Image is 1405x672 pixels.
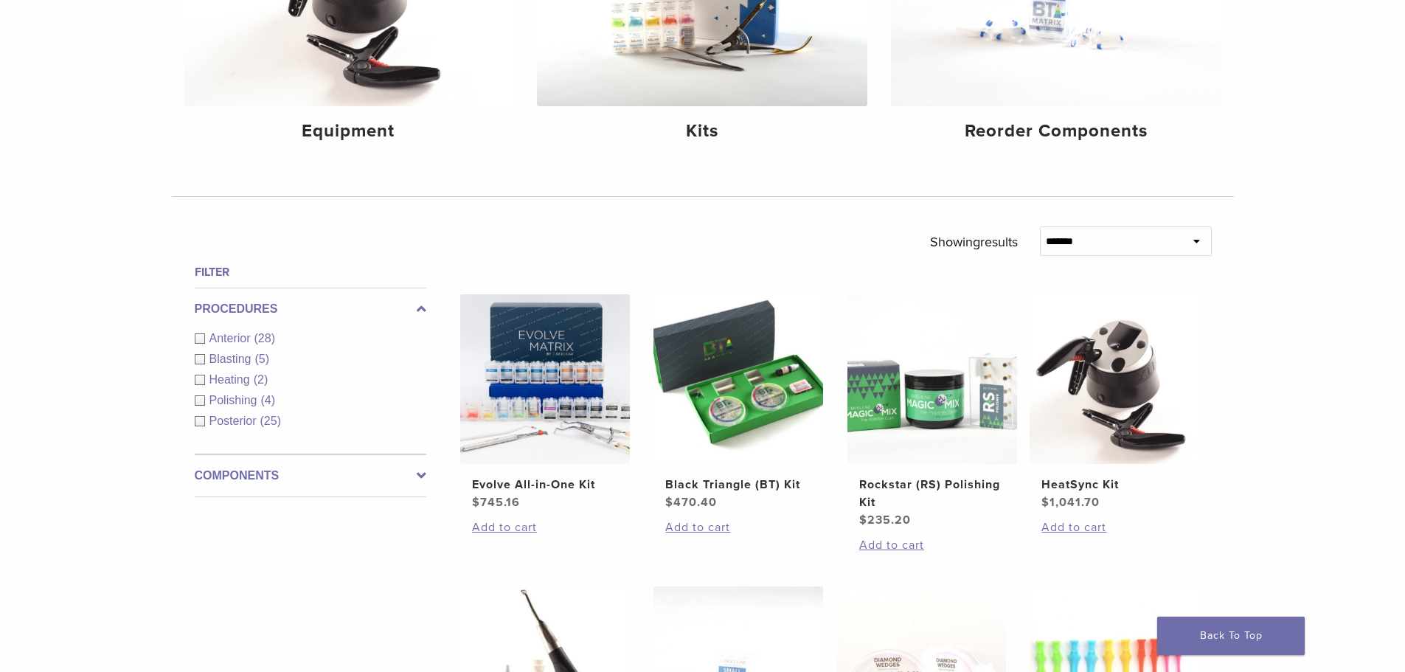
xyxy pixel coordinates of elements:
a: Add to cart: “Rockstar (RS) Polishing Kit” [859,536,1005,554]
a: Black Triangle (BT) KitBlack Triangle (BT) Kit $470.40 [653,294,825,511]
h2: Rockstar (RS) Polishing Kit [859,476,1005,511]
span: Posterior [209,415,260,427]
span: (5) [254,353,269,365]
label: Components [195,467,426,485]
a: Evolve All-in-One KitEvolve All-in-One Kit $745.16 [459,294,631,511]
h4: Kits [549,118,856,145]
img: HeatSync Kit [1030,294,1199,464]
h4: Filter [195,263,426,281]
span: (28) [254,332,275,344]
img: Evolve All-in-One Kit [460,294,630,464]
h4: Equipment [195,118,502,145]
img: Black Triangle (BT) Kit [653,294,823,464]
a: Back To Top [1157,617,1305,655]
span: (25) [260,415,281,427]
span: Anterior [209,332,254,344]
bdi: 745.16 [472,495,520,510]
h2: HeatSync Kit [1041,476,1187,493]
span: Polishing [209,394,261,406]
a: Rockstar (RS) Polishing KitRockstar (RS) Polishing Kit $235.20 [847,294,1019,529]
bdi: 1,041.70 [1041,495,1100,510]
a: HeatSync KitHeatSync Kit $1,041.70 [1029,294,1201,511]
p: Showing results [930,226,1018,257]
h4: Reorder Components [903,118,1210,145]
span: (4) [260,394,275,406]
span: $ [1041,495,1050,510]
span: Blasting [209,353,255,365]
bdi: 235.20 [859,513,911,527]
span: $ [472,495,480,510]
h2: Evolve All-in-One Kit [472,476,618,493]
h2: Black Triangle (BT) Kit [665,476,811,493]
span: (2) [254,373,268,386]
span: $ [665,495,673,510]
bdi: 470.40 [665,495,717,510]
label: Procedures [195,300,426,318]
a: Add to cart: “Evolve All-in-One Kit” [472,519,618,536]
span: Heating [209,373,254,386]
img: Rockstar (RS) Polishing Kit [847,294,1017,464]
span: $ [859,513,867,527]
a: Add to cart: “HeatSync Kit” [1041,519,1187,536]
a: Add to cart: “Black Triangle (BT) Kit” [665,519,811,536]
